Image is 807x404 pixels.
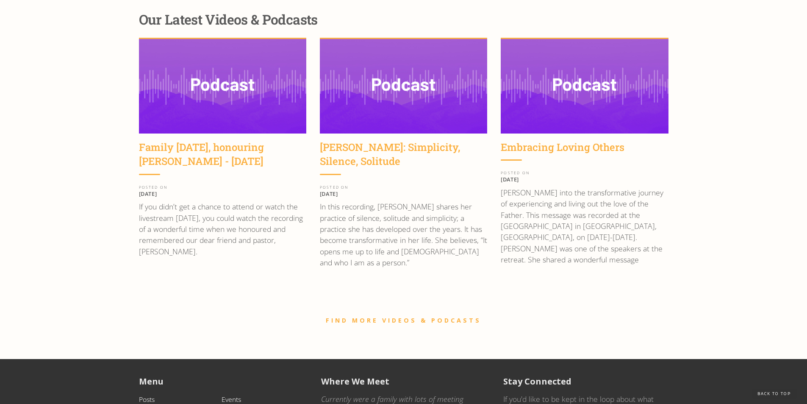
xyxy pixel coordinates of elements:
a: Family [DATE], honouring [PERSON_NAME] - [DATE] [139,140,306,174]
div: [PERSON_NAME]: Simplicity, Silence, Solitude [320,140,487,169]
div: POSTED ON [139,186,306,189]
a: Embracing Loving Others [501,140,624,160]
h5: Where We Meet [321,376,486,387]
img: Family Sunday, honouring Jen Reding - June 9, 2024 [139,39,306,133]
a: FIND MORE VIDEOS & PODCASTS [326,316,481,324]
p: [PERSON_NAME] into the transformative journey of experiencing and living out the love of the Fath... [501,187,668,265]
h5: Stay Connected [503,376,668,387]
div: Family [DATE], honouring [PERSON_NAME] - [DATE] [139,140,306,169]
div: Embracing Loving Others [501,140,624,155]
a: Back to Top [752,389,797,399]
p: [DATE] [501,176,668,183]
p: [DATE] [320,190,487,197]
div: POSTED ON [501,171,668,175]
div: Our Latest Videos & Podcasts [139,11,668,28]
a: [PERSON_NAME]: Simplicity, Silence, Solitude [320,140,487,174]
div: POSTED ON [320,186,487,189]
a: Posts [139,395,155,404]
p: [DATE] [139,190,306,197]
a: Events [222,395,241,404]
h5: Menu [139,376,304,387]
p: If you didn’t get a chance to attend or watch the livestream [DATE], you could watch the recordin... [139,201,306,257]
p: In this recording, [PERSON_NAME] shares her practice of silence, solitude and simplicity; a pract... [320,201,487,268]
img: Helene King: Simplicity, Silence, Solitude [320,39,487,133]
img: Embracing Loving Others [501,39,668,133]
